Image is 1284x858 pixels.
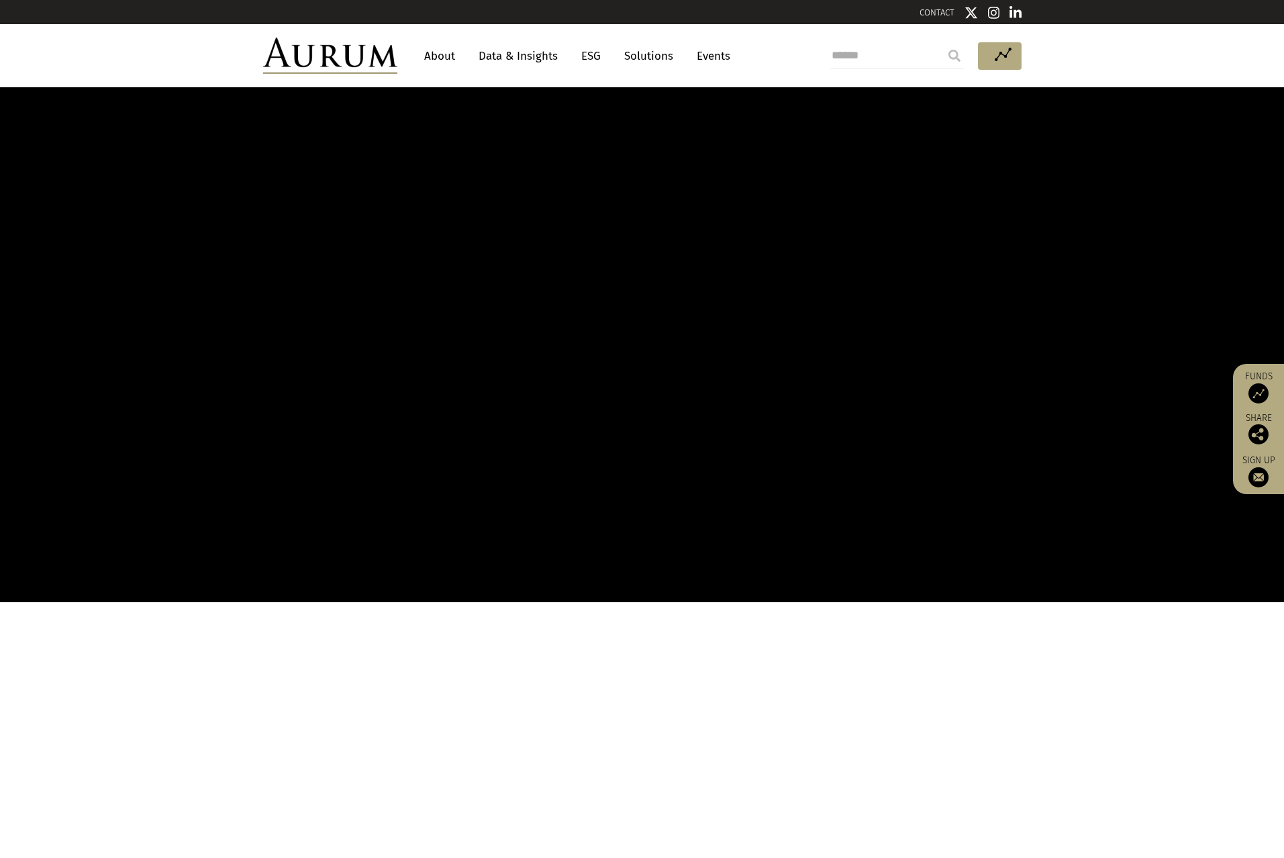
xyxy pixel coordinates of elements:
[1009,6,1022,19] img: Linkedin icon
[1240,414,1277,444] div: Share
[1240,455,1277,487] a: Sign up
[941,42,968,69] input: Submit
[1248,383,1269,403] img: Access Funds
[417,44,462,68] a: About
[575,44,607,68] a: ESG
[472,44,564,68] a: Data & Insights
[1248,424,1269,444] img: Share this post
[263,38,397,74] img: Aurum
[1248,467,1269,487] img: Sign up to our newsletter
[618,44,680,68] a: Solutions
[1240,371,1277,403] a: Funds
[988,6,1000,19] img: Instagram icon
[690,44,730,68] a: Events
[965,6,978,19] img: Twitter icon
[920,7,954,17] a: CONTACT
